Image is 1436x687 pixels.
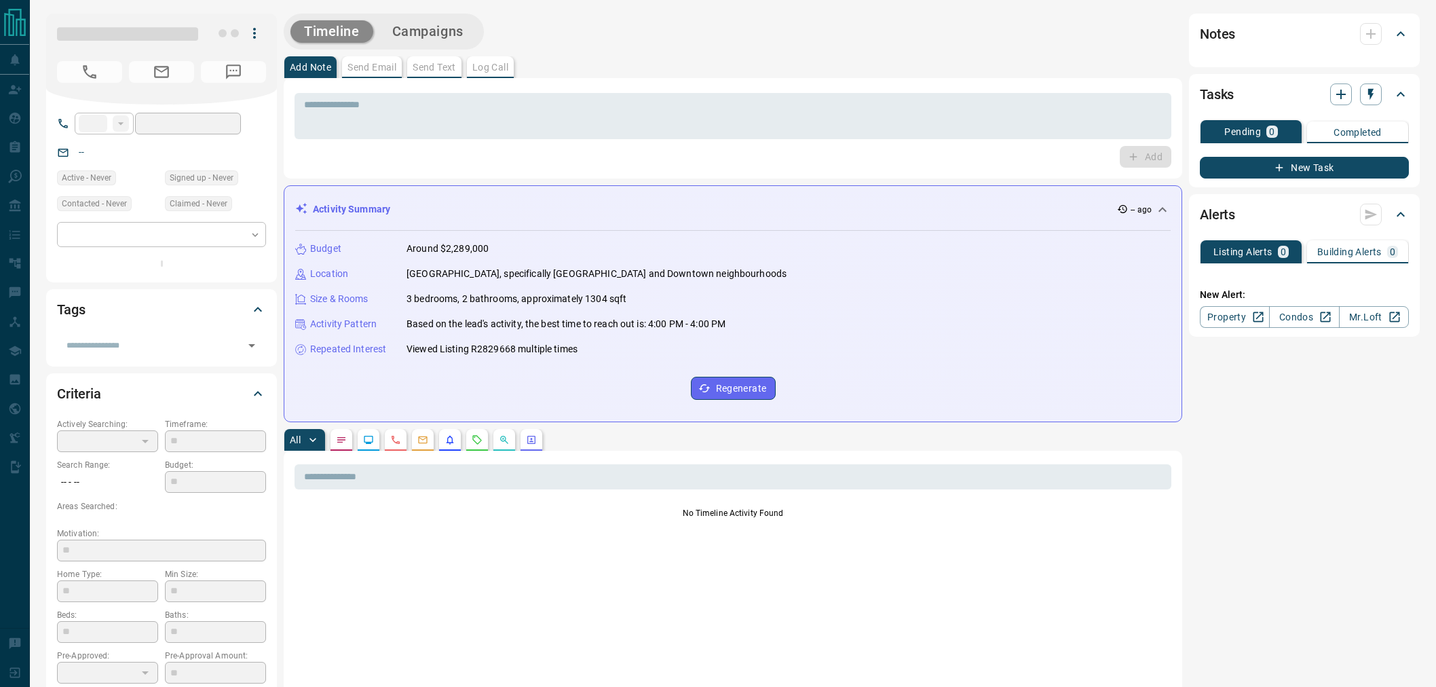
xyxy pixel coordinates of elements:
[129,61,194,83] span: No Email
[57,500,266,513] p: Areas Searched:
[295,197,1171,222] div: Activity Summary-- ago
[57,299,85,320] h2: Tags
[165,568,266,580] p: Min Size:
[57,293,266,326] div: Tags
[1281,247,1286,257] p: 0
[1200,288,1409,302] p: New Alert:
[170,171,233,185] span: Signed up - Never
[1200,23,1235,45] h2: Notes
[57,383,101,405] h2: Criteria
[165,650,266,662] p: Pre-Approval Amount:
[379,20,477,43] button: Campaigns
[290,20,373,43] button: Timeline
[526,434,537,445] svg: Agent Actions
[691,377,776,400] button: Regenerate
[407,242,489,256] p: Around $2,289,000
[407,317,725,331] p: Based on the lead's activity, the best time to reach out is: 4:00 PM - 4:00 PM
[407,292,626,306] p: 3 bedrooms, 2 bathrooms, approximately 1304 sqft
[363,434,374,445] svg: Lead Browsing Activity
[1200,78,1409,111] div: Tasks
[290,435,301,445] p: All
[310,242,341,256] p: Budget
[62,171,111,185] span: Active - Never
[1390,247,1395,257] p: 0
[57,459,158,471] p: Search Range:
[1334,128,1382,137] p: Completed
[417,434,428,445] svg: Emails
[310,317,377,331] p: Activity Pattern
[57,418,158,430] p: Actively Searching:
[1200,204,1235,225] h2: Alerts
[1269,127,1274,136] p: 0
[310,342,386,356] p: Repeated Interest
[1317,247,1382,257] p: Building Alerts
[201,61,266,83] span: No Number
[1200,198,1409,231] div: Alerts
[1339,306,1409,328] a: Mr.Loft
[165,609,266,621] p: Baths:
[170,197,227,210] span: Claimed - Never
[407,342,578,356] p: Viewed Listing R2829668 multiple times
[407,267,787,281] p: [GEOGRAPHIC_DATA], specifically [GEOGRAPHIC_DATA] and Downtown neighbourhoods
[1269,306,1339,328] a: Condos
[79,147,84,157] a: --
[295,507,1171,519] p: No Timeline Activity Found
[165,459,266,471] p: Budget:
[57,527,266,540] p: Motivation:
[1224,127,1261,136] p: Pending
[1213,247,1272,257] p: Listing Alerts
[57,609,158,621] p: Beds:
[57,471,158,494] p: -- - --
[1200,18,1409,50] div: Notes
[57,568,158,580] p: Home Type:
[242,336,261,355] button: Open
[472,434,483,445] svg: Requests
[57,377,266,410] div: Criteria
[445,434,455,445] svg: Listing Alerts
[310,292,369,306] p: Size & Rooms
[290,62,331,72] p: Add Note
[336,434,347,445] svg: Notes
[1200,306,1270,328] a: Property
[1131,204,1152,216] p: -- ago
[62,197,127,210] span: Contacted - Never
[57,650,158,662] p: Pre-Approved:
[390,434,401,445] svg: Calls
[499,434,510,445] svg: Opportunities
[165,418,266,430] p: Timeframe:
[1200,83,1234,105] h2: Tasks
[1200,157,1409,179] button: New Task
[313,202,390,217] p: Activity Summary
[310,267,348,281] p: Location
[57,61,122,83] span: No Number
